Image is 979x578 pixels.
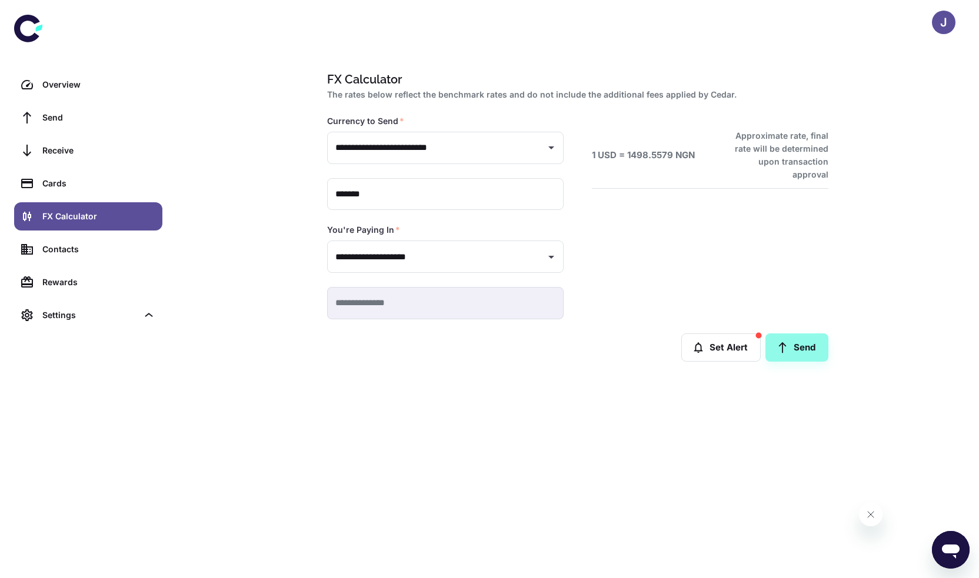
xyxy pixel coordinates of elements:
a: Send [14,103,162,132]
h6: Approximate rate, final rate will be determined upon transaction approval [722,129,828,181]
div: Overview [42,78,155,91]
div: Settings [14,301,162,329]
button: Open [543,139,560,156]
div: Send [42,111,155,124]
a: Contacts [14,235,162,263]
div: Contacts [42,243,155,256]
iframe: Button to launch messaging window [932,531,970,569]
label: You're Paying In [327,224,400,236]
div: FX Calculator [42,210,155,223]
a: Send [765,333,828,362]
h6: 1 USD = 1498.5579 NGN [592,149,695,162]
label: Currency to Send [327,115,404,127]
h1: FX Calculator [327,71,824,88]
button: Open [543,249,560,265]
div: Cards [42,177,155,190]
a: Cards [14,169,162,198]
div: Rewards [42,276,155,289]
iframe: Close message [859,503,883,526]
a: Rewards [14,268,162,296]
a: Receive [14,136,162,165]
button: J [932,11,955,34]
a: FX Calculator [14,202,162,230]
a: Overview [14,71,162,99]
button: Set Alert [681,333,761,362]
div: Receive [42,144,155,157]
div: Settings [42,309,138,322]
span: Hi. Need any help? [7,8,85,18]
